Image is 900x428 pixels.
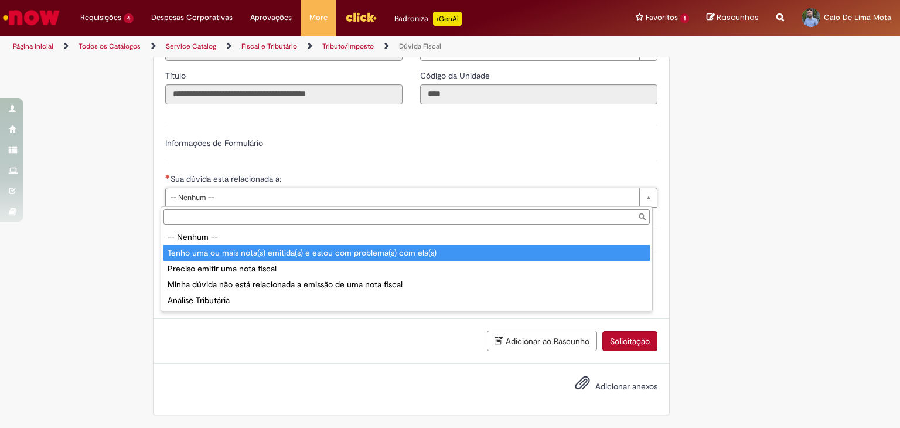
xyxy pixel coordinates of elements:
div: Minha dúvida não está relacionada a emissão de uma nota fiscal [163,277,650,293]
div: Análise Tributária [163,293,650,308]
ul: Sua dúvida esta relacionada a: [161,227,652,311]
div: Preciso emitir uma nota fiscal [163,261,650,277]
div: Tenho uma ou mais nota(s) emitida(s) e estou com problema(s) com ela(s) [163,245,650,261]
div: -- Nenhum -- [163,229,650,245]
